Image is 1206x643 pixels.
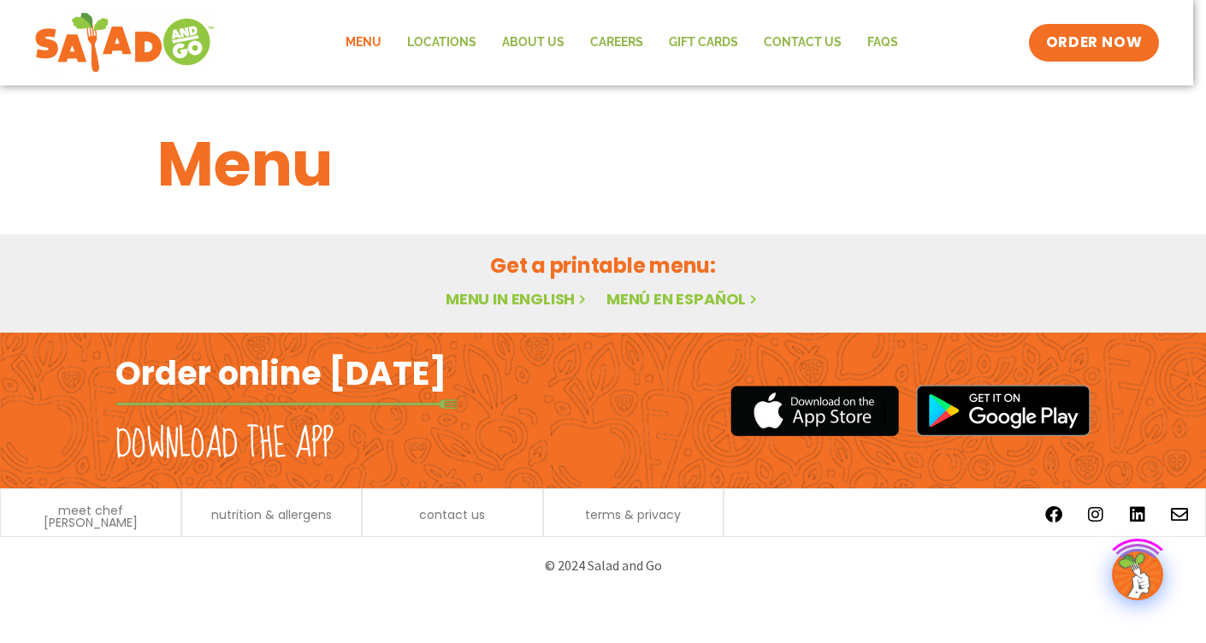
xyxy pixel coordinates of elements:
a: Menú en español [606,288,760,310]
a: GIFT CARDS [656,23,751,62]
a: Contact Us [751,23,854,62]
h2: Get a printable menu: [157,251,1049,280]
a: Locations [394,23,489,62]
p: © 2024 Salad and Go [124,554,1082,577]
h1: Menu [157,118,1049,210]
a: Careers [577,23,656,62]
img: fork [115,399,458,409]
a: nutrition & allergens [211,509,332,521]
h2: Order online [DATE] [115,352,446,394]
a: Menu in English [446,288,589,310]
h2: Download the app [115,421,334,469]
a: terms & privacy [585,509,681,521]
a: About Us [489,23,577,62]
nav: Menu [333,23,911,62]
a: Menu [333,23,394,62]
img: new-SAG-logo-768×292 [34,9,215,77]
a: ORDER NOW [1029,24,1159,62]
span: ORDER NOW [1046,32,1142,53]
img: google_play [916,385,1091,436]
a: meet chef [PERSON_NAME] [9,504,172,528]
img: appstore [730,383,899,439]
a: contact us [419,509,485,521]
a: FAQs [854,23,911,62]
